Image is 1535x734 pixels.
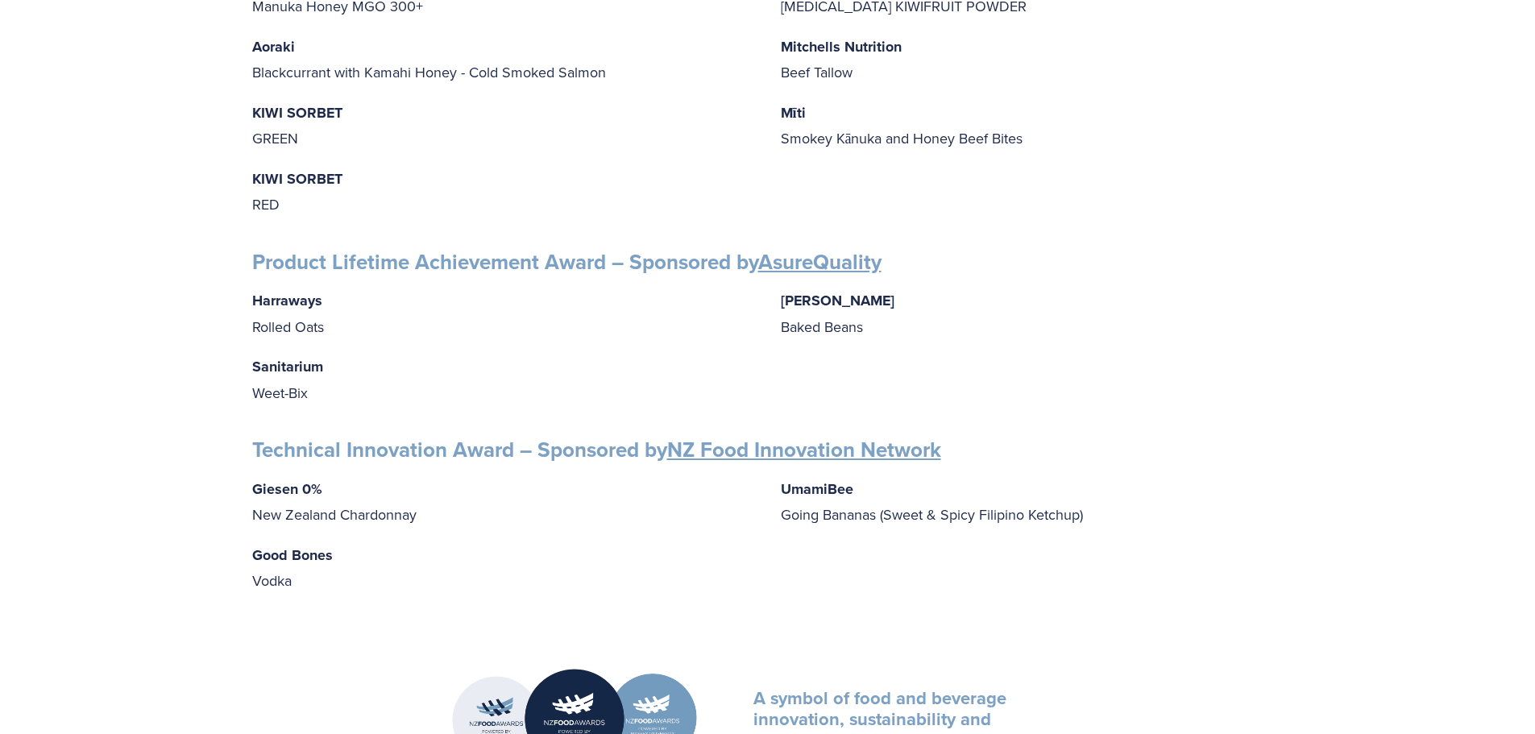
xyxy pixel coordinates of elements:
strong: Mitchells Nutrition [781,36,902,57]
p: Vodka [252,542,755,594]
strong: KIWI SORBET [252,168,342,189]
p: Smokey Kānuka and Honey Beef Bites [781,100,1284,151]
a: AsureQuality [758,247,882,277]
strong: Sanitarium [252,356,323,377]
strong: [PERSON_NAME] [781,290,894,311]
p: Rolled Oats [252,288,755,339]
p: Blackcurrant with Kamahi Honey - Cold Smoked Salmon [252,34,755,85]
p: Weet-Bix [252,354,755,405]
a: NZ Food Innovation Network [667,434,941,465]
p: New Zealand Chardonnay [252,476,755,528]
strong: KIWI SORBET [252,102,342,123]
strong: Aoraki [252,36,295,57]
p: Beef Tallow [781,34,1284,85]
strong: Harraways [252,290,322,311]
strong: Product Lifetime Achievement Award – Sponsored by [252,247,882,277]
p: GREEN [252,100,755,151]
p: RED [252,166,755,218]
strong: Good Bones [252,545,333,566]
p: Going Bananas (Sweet & Spicy Filipino Ketchup) [781,476,1284,528]
p: Baked Beans [781,288,1284,339]
strong: Giesen 0% [252,479,322,500]
strong: Mīti [781,102,806,123]
strong: Technical Innovation Award – Sponsored by [252,434,941,465]
strong: UmamiBee [781,479,853,500]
